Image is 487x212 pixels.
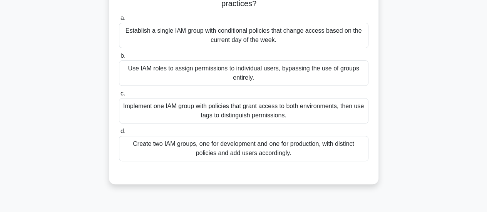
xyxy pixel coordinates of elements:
span: a. [120,15,126,21]
div: Implement one IAM group with policies that grant access to both environments, then use tags to di... [119,98,368,124]
span: d. [120,128,126,134]
div: Establish a single IAM group with conditional policies that change access based on the current da... [119,23,368,48]
div: Use IAM roles to assign permissions to individual users, bypassing the use of groups entirely. [119,60,368,86]
div: Create two IAM groups, one for development and one for production, with distinct policies and add... [119,136,368,161]
span: c. [120,90,125,97]
span: b. [120,52,126,59]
